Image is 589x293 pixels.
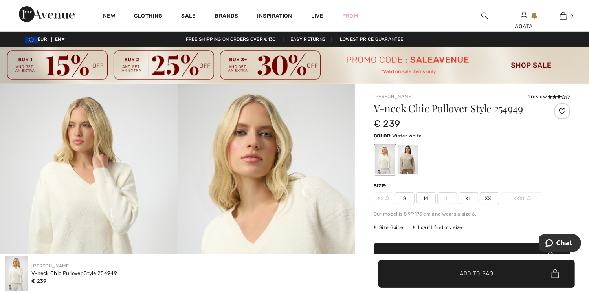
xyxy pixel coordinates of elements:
[31,263,71,269] a: [PERSON_NAME]
[527,196,531,200] img: ring-m.svg
[505,22,543,31] div: AGATA
[459,192,478,204] span: XL
[385,196,389,200] img: ring-m.svg
[311,12,323,20] a: Live
[481,11,488,20] img: search the website
[521,11,527,20] img: My Info
[257,13,292,21] span: Inspiration
[539,234,581,254] iframe: Opens a widget where you can chat to one of our agents
[374,133,392,139] span: Color:
[284,37,332,42] a: Easy Returns
[215,13,239,21] a: Brands
[374,211,570,218] div: Our model is 5'9"/175 cm and wears a size 6.
[521,12,527,19] a: Sign In
[180,37,283,42] a: Free shipping on orders over €130
[55,37,65,42] span: EN
[416,192,436,204] span: M
[392,133,422,139] span: Winter White
[31,278,47,284] span: € 239
[395,192,415,204] span: S
[374,103,538,114] h1: V-neck Chic Pullover Style 254949
[375,145,395,174] div: Winter White
[378,260,575,288] button: Add to Bag
[480,192,499,204] span: XXL
[455,252,489,260] span: Add to Bag
[374,243,570,270] button: Add to Bag
[571,12,574,19] span: 0
[25,37,38,43] img: Euro
[374,182,389,189] div: Size:
[374,192,393,204] span: XS
[437,192,457,204] span: L
[560,11,567,20] img: My Bag
[31,269,117,277] div: V-neck Chic Pullover Style 254949
[19,6,75,22] img: 1ère Avenue
[374,94,413,99] a: [PERSON_NAME]
[544,11,582,20] a: 0
[181,13,196,21] a: Sale
[460,269,494,278] span: Add to Bag
[528,93,570,100] div: 1 review
[334,37,410,42] a: Lowest Price Guarantee
[342,12,358,20] a: Prom
[374,118,400,129] span: € 239
[551,269,559,278] img: Bag.svg
[134,13,162,21] a: Clothing
[103,13,115,21] a: New
[5,256,28,291] img: V-Neck Chic Pullover Style 254949
[374,224,403,231] span: Size Guide
[413,224,462,231] div: I can't find my size
[501,192,543,204] span: XXXL
[25,37,50,42] span: EUR
[398,145,418,174] div: Oyster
